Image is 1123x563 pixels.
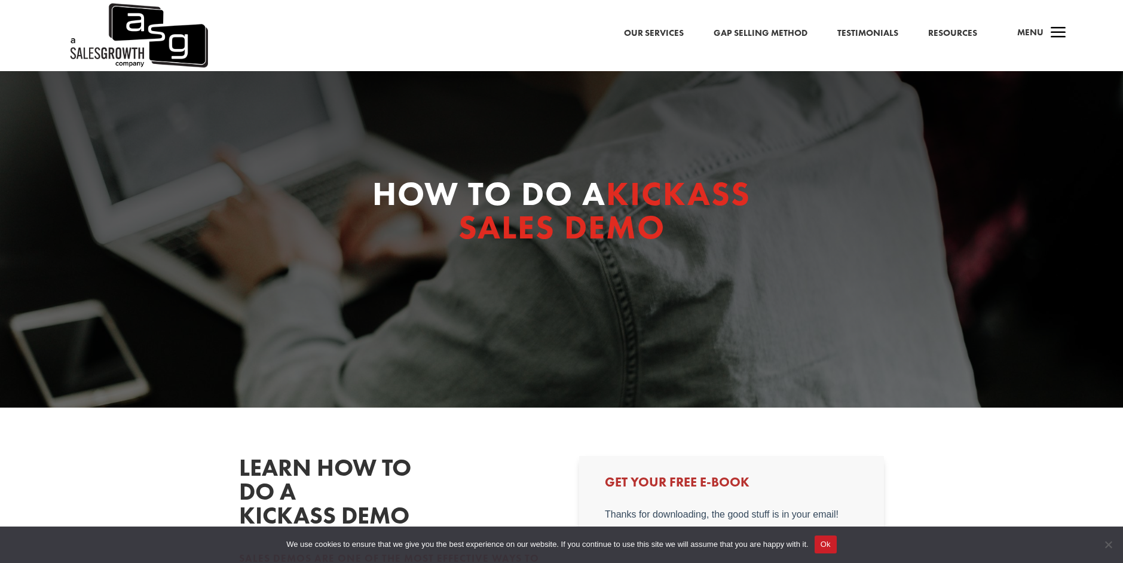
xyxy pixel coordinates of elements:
[837,26,898,41] a: Testimonials
[286,538,808,550] span: We use cookies to ensure that we give you the best experience on our website. If you continue to ...
[624,26,684,41] a: Our Services
[458,172,751,249] span: Kickass Sales Demo
[928,26,977,41] a: Resources
[1046,22,1070,45] span: a
[239,456,418,534] h2: Learn How to do a Kickass demo
[815,536,837,553] button: Ok
[1017,26,1044,38] span: Menu
[335,177,789,250] h1: How to Do a
[714,26,807,41] a: Gap Selling Method
[605,476,858,495] h3: Get Your Free E-book
[1102,538,1114,550] span: No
